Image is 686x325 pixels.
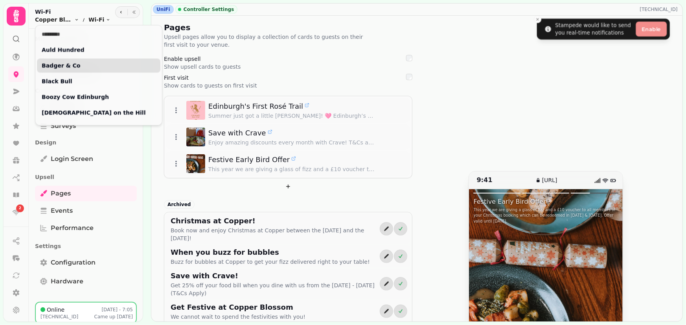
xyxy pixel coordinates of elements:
a: Boozy Cow Edinburgh [42,93,156,101]
a: Black Bull [42,77,156,85]
a: Auld Hundred [42,46,156,54]
a: Cold Town Beer [42,124,156,132]
a: Badger & Co [42,62,156,69]
a: [DEMOGRAPHIC_DATA] on the Hill [42,109,156,117]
